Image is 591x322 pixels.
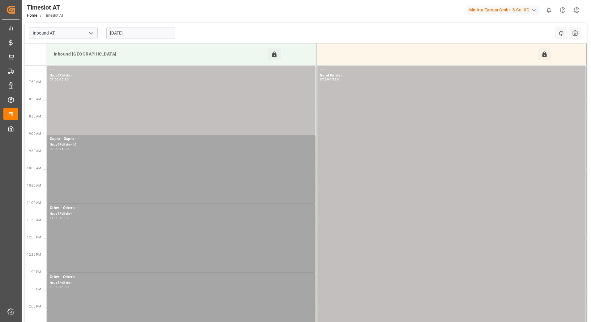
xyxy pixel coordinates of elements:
[27,184,41,187] span: 10:30 AM
[27,167,41,170] span: 10:00 AM
[59,286,60,288] div: -
[50,205,313,211] div: Other - Others - -
[542,3,556,17] button: show 0 new notifications
[86,28,96,38] button: open menu
[27,253,41,256] span: 12:30 PM
[50,286,59,288] div: 13:00
[29,149,41,153] span: 9:30 AM
[29,97,41,101] span: 8:00 AM
[29,80,41,84] span: 7:30 AM
[50,136,313,142] div: Ospra - Ospra - -
[556,3,570,17] button: Help Center
[50,73,313,78] div: No. of Pallets -
[29,287,41,291] span: 1:30 PM
[50,147,59,150] div: 09:00
[27,3,64,12] div: Timeslot AT
[50,211,313,217] div: No. of Pallets -
[59,147,60,150] div: -
[60,147,69,150] div: 11:00
[27,201,41,204] span: 11:00 AM
[29,115,41,118] span: 8:30 AM
[50,280,313,286] div: No. of Pallets -
[29,27,98,39] input: Type to search/select
[106,27,175,39] input: DD-MM-YYYY
[50,274,313,280] div: Other - Others - -
[27,236,41,239] span: 12:00 PM
[50,142,313,147] div: No. of Pallets - 40
[467,4,542,16] button: Melitta Europa GmbH & Co. KG
[467,6,539,14] div: Melitta Europa GmbH & Co. KG
[50,217,59,219] div: 11:00
[320,67,583,73] div: - -
[51,48,268,60] div: Inbound [GEOGRAPHIC_DATA]
[59,78,60,81] div: -
[27,13,37,18] a: Home
[29,132,41,135] span: 9:00 AM
[60,286,69,288] div: 15:00
[60,217,69,219] div: 13:00
[59,217,60,219] div: -
[50,67,313,73] div: - -
[320,78,329,81] div: 07:00
[50,78,59,81] div: 07:00
[329,78,330,81] div: -
[320,73,583,78] div: No. of Pallets -
[330,78,339,81] div: 15:30
[60,78,69,81] div: 15:30
[27,218,41,222] span: 11:30 AM
[29,305,41,308] span: 2:00 PM
[29,270,41,274] span: 1:00 PM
